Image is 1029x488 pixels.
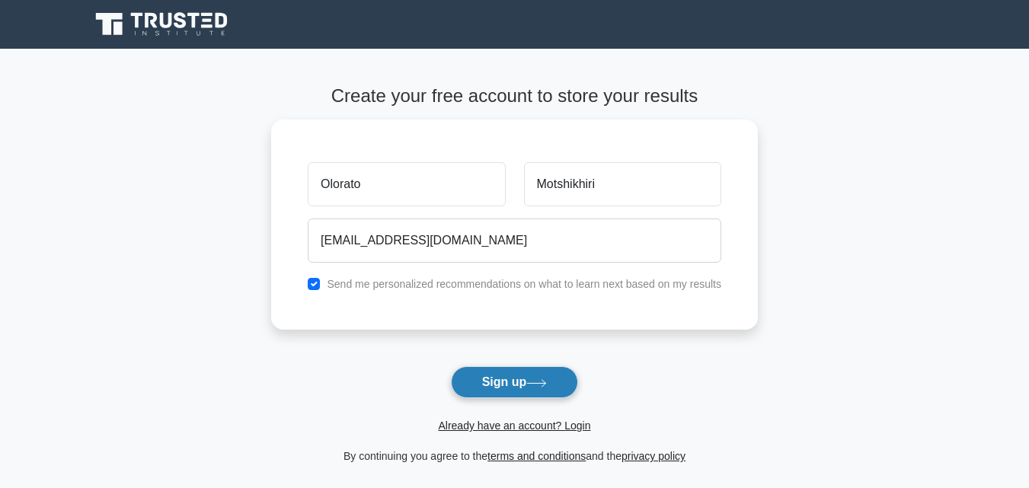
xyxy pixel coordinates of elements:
[308,162,505,206] input: First name
[487,450,586,462] a: terms and conditions
[524,162,721,206] input: Last name
[438,419,590,432] a: Already have an account? Login
[327,278,721,290] label: Send me personalized recommendations on what to learn next based on my results
[308,218,721,263] input: Email
[451,366,579,398] button: Sign up
[262,447,767,465] div: By continuing you agree to the and the
[622,450,685,462] a: privacy policy
[271,85,758,107] h4: Create your free account to store your results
